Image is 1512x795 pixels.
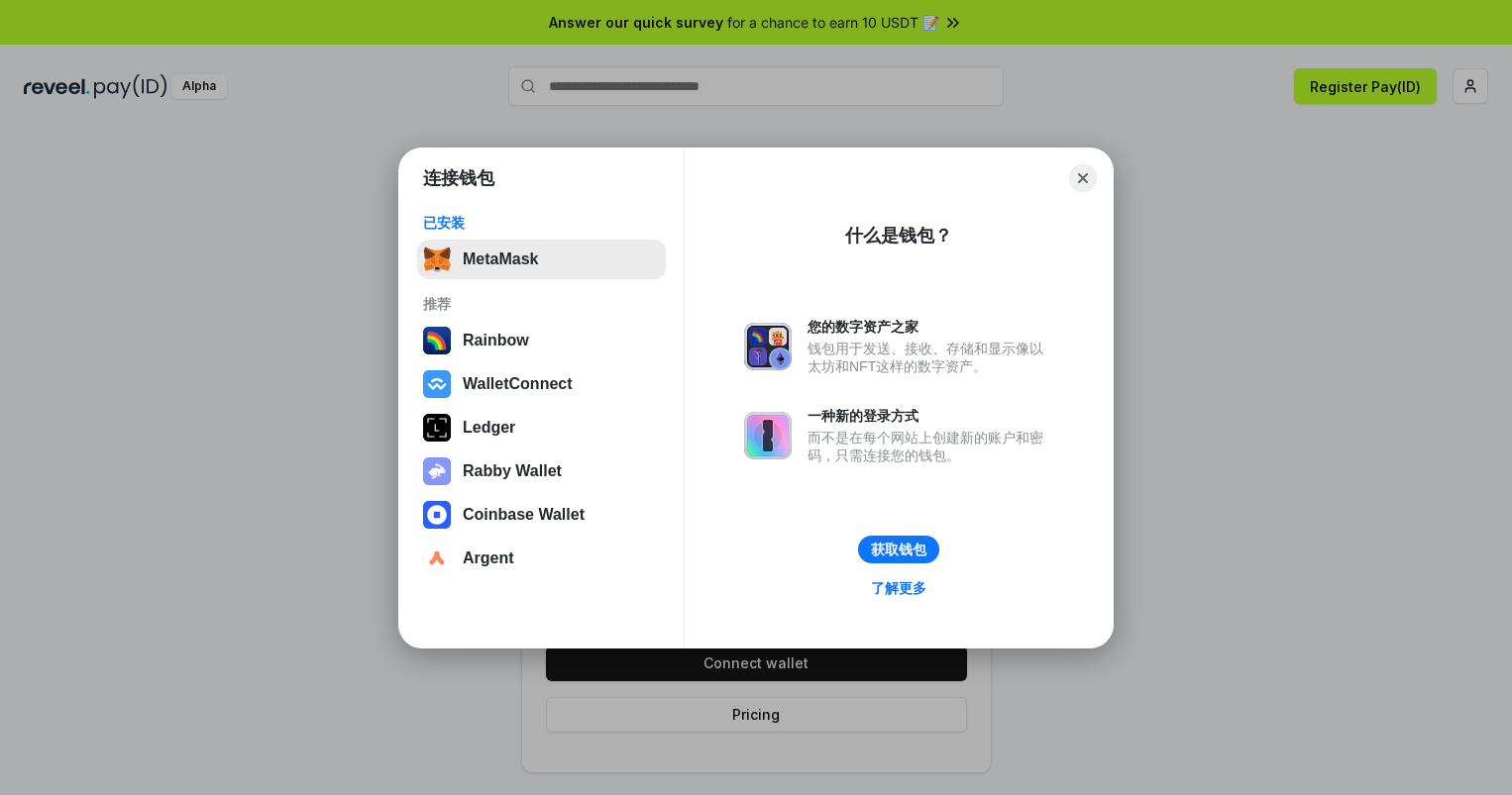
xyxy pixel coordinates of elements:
img: svg+xml,%3Csvg%20width%3D%22120%22%20height%3D%22120%22%20viewBox%3D%220%200%20120%20120%22%20fil... [423,327,451,354]
img: svg+xml,%3Csvg%20xmlns%3D%22http%3A%2F%2Fwww.w3.org%2F2000%2Fsvg%22%20fill%3D%22none%22%20viewBox... [423,457,451,485]
button: Rainbow [417,321,666,360]
button: Coinbase Wallet [417,495,666,535]
button: Argent [417,539,666,578]
img: svg+xml,%3Csvg%20width%3D%2228%22%20height%3D%2228%22%20viewBox%3D%220%200%2028%2028%22%20fill%3D... [423,545,451,572]
button: MetaMask [417,240,666,279]
img: svg+xml,%3Csvg%20xmlns%3D%22http%3A%2F%2Fwww.w3.org%2F2000%2Fsvg%22%20fill%3D%22none%22%20viewBox... [744,323,792,370]
div: 一种新的登录方式 [808,407,1053,425]
img: svg+xml,%3Csvg%20xmlns%3D%22http%3A%2F%2Fwww.w3.org%2F2000%2Fsvg%22%20fill%3D%22none%22%20viewBox... [744,412,792,459]
button: Rabby Wallet [417,451,666,491]
a: 了解更多 [859,575,938,601]
button: Ledger [417,408,666,447]
div: 获取钱包 [871,541,926,558]
div: Coinbase Wallet [463,506,585,524]
div: Ledger [463,419,515,437]
div: 已安装 [423,214,660,232]
img: svg+xml,%3Csvg%20xmlns%3D%22http%3A%2F%2Fwww.w3.org%2F2000%2Fsvg%22%20width%3D%2228%22%20height%3... [423,414,451,442]
div: WalletConnect [463,375,573,393]
div: 推荐 [423,295,660,313]
div: 您的数字资产之家 [808,318,1053,336]
div: Argent [463,549,514,567]
div: 而不是在每个网站上创建新的账户和密码，只需连接您的钱包。 [808,429,1053,464]
div: 什么是钱包？ [845,224,952,248]
img: svg+xml,%3Csvg%20width%3D%2228%22%20height%3D%2228%22%20viewBox%3D%220%200%2028%2028%22%20fill%3D... [423,370,451,398]
div: 钱包用于发送、接收、存储和显示像以太坊和NFT这样的数字资产。 [808,340,1053,375]
button: WalletConnect [417,364,666,404]
img: svg+xml,%3Csvg%20fill%3D%22none%22%20height%3D%2233%22%20viewBox%3D%220%200%2035%2033%22%20width%... [423,246,451,273]
img: svg+xml,%3Csvg%20width%3D%2228%22%20height%3D%2228%22%20viewBox%3D%220%200%2028%2028%22%20fill%3D... [423,501,451,529]
button: 获取钱包 [858,536,939,563]
div: Rainbow [463,332,529,349]
div: Rabby Wallet [463,462,562,480]
h1: 连接钱包 [423,166,494,190]
div: MetaMask [463,250,538,268]
button: Close [1069,164,1097,192]
div: 了解更多 [871,579,926,597]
